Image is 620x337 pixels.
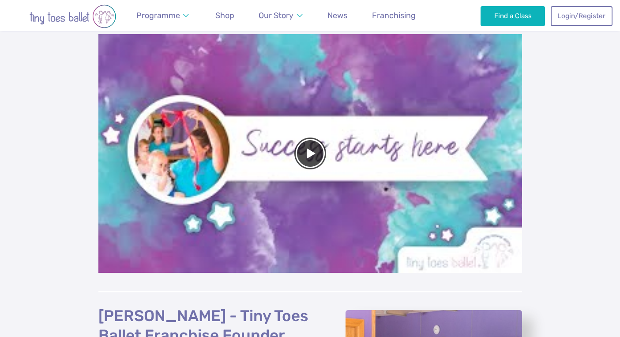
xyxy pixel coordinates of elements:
[551,6,612,26] a: Login/Register
[211,6,238,26] a: Shop
[132,6,193,26] a: Programme
[259,11,293,20] span: Our Story
[327,11,347,20] span: News
[255,6,307,26] a: Our Story
[323,6,351,26] a: News
[11,4,135,28] img: tiny toes ballet
[368,6,420,26] a: Franchising
[481,6,545,26] a: Find a Class
[372,11,416,20] span: Franchising
[136,11,180,20] span: Programme
[215,11,234,20] span: Shop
